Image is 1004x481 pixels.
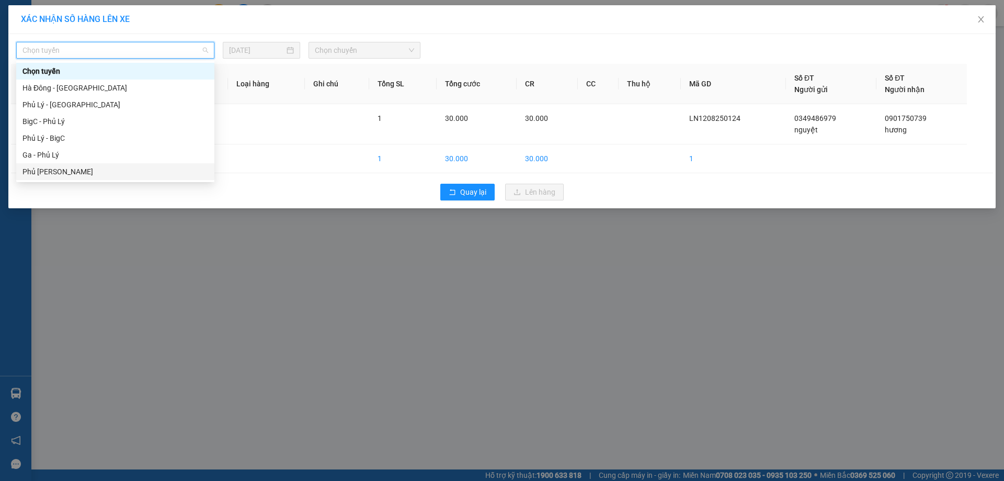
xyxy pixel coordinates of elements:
[16,96,214,113] div: Phủ Lý - Hà Đông
[681,144,786,173] td: 1
[369,64,436,104] th: Tổng SL
[437,64,517,104] th: Tổng cước
[449,188,456,197] span: rollback
[22,99,208,110] div: Phủ Lý - [GEOGRAPHIC_DATA]
[16,147,214,163] div: Ga - Phủ Lý
[689,114,740,122] span: LN1208250124
[977,15,985,24] span: close
[794,114,836,122] span: 0349486979
[22,149,208,161] div: Ga - Phủ Lý
[22,116,208,127] div: BigC - Phủ Lý
[11,64,58,104] th: STT
[16,113,214,130] div: BigC - Phủ Lý
[445,114,468,122] span: 30.000
[22,82,208,94] div: Hà Đông - [GEOGRAPHIC_DATA]
[22,42,208,58] span: Chọn tuyến
[505,184,564,200] button: uploadLên hàng
[228,64,305,104] th: Loại hàng
[794,74,814,82] span: Số ĐT
[16,163,214,180] div: Phủ Lý - Ga
[16,80,214,96] div: Hà Đông - Phủ Lý
[681,64,786,104] th: Mã GD
[22,65,208,77] div: Chọn tuyến
[229,44,284,56] input: 12/08/2025
[966,5,996,35] button: Close
[578,64,618,104] th: CC
[794,85,828,94] span: Người gửi
[885,85,925,94] span: Người nhận
[619,64,681,104] th: Thu hộ
[16,63,214,80] div: Chọn tuyến
[517,144,578,173] td: 30.000
[460,186,486,198] span: Quay lại
[437,144,517,173] td: 30.000
[16,130,214,147] div: Phủ Lý - BigC
[440,184,495,200] button: rollbackQuay lại
[22,132,208,144] div: Phủ Lý - BigC
[885,126,907,134] span: hương
[525,114,548,122] span: 30.000
[885,74,905,82] span: Số ĐT
[11,104,58,144] td: 1
[378,114,382,122] span: 1
[885,114,927,122] span: 0901750739
[517,64,578,104] th: CR
[794,126,818,134] span: nguyệt
[369,144,436,173] td: 1
[315,42,414,58] span: Chọn chuyến
[21,14,130,24] span: XÁC NHẬN SỐ HÀNG LÊN XE
[305,64,370,104] th: Ghi chú
[22,166,208,177] div: Phủ [PERSON_NAME]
